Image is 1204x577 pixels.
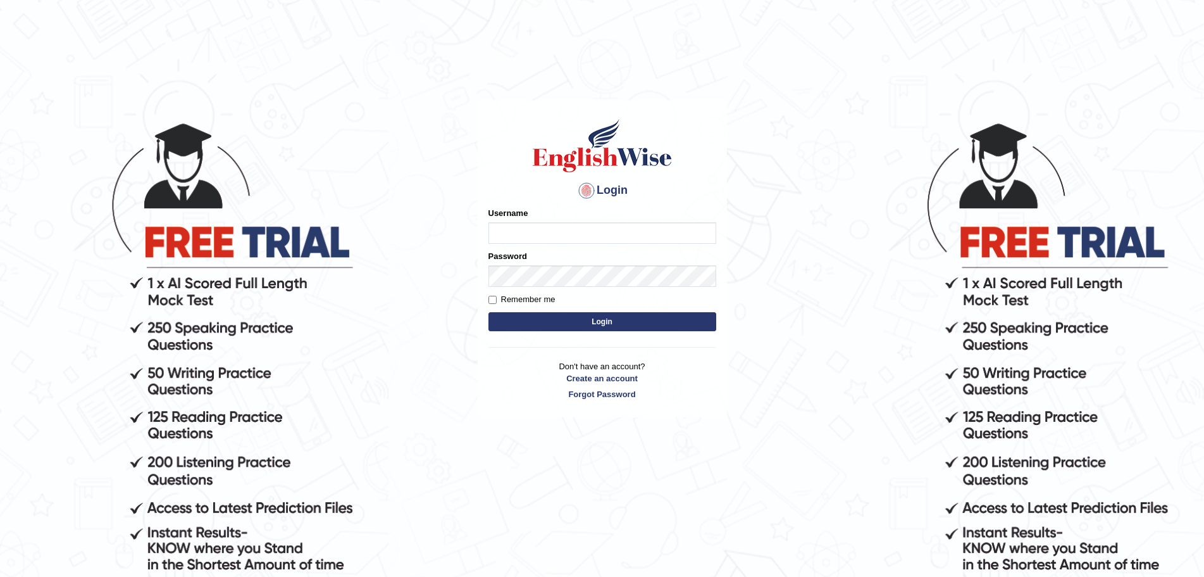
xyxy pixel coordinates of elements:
button: Login [488,312,716,331]
label: Remember me [488,293,555,306]
label: Username [488,207,528,219]
label: Password [488,250,527,262]
img: Logo of English Wise sign in for intelligent practice with AI [530,117,674,174]
p: Don't have an account? [488,360,716,400]
a: Create an account [488,372,716,384]
h4: Login [488,181,716,201]
input: Remember me [488,296,497,304]
a: Forgot Password [488,388,716,400]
